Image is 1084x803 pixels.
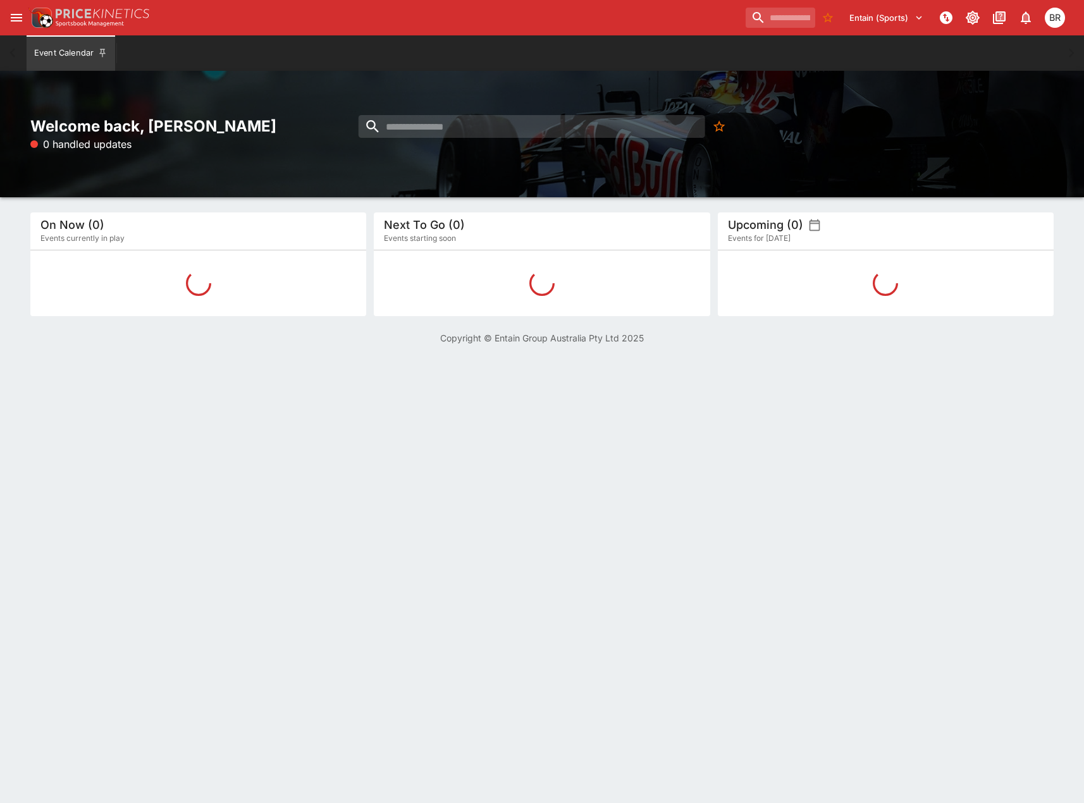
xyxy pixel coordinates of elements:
[359,115,705,138] input: search
[1041,4,1069,32] button: Ben Raymond
[56,21,124,27] img: Sportsbook Management
[40,218,104,232] h5: On Now (0)
[1045,8,1065,28] div: Ben Raymond
[30,116,366,136] h2: Welcome back, [PERSON_NAME]
[728,218,803,232] h5: Upcoming (0)
[384,232,456,245] span: Events starting soon
[40,232,125,245] span: Events currently in play
[384,218,465,232] h5: Next To Go (0)
[808,219,821,231] button: settings
[746,8,815,28] input: search
[728,232,791,245] span: Events for [DATE]
[935,6,958,29] button: NOT Connected to PK
[988,6,1011,29] button: Documentation
[5,6,28,29] button: open drawer
[28,5,53,30] img: PriceKinetics Logo
[30,137,132,152] p: 0 handled updates
[1014,6,1037,29] button: Notifications
[842,8,931,28] button: Select Tenant
[27,35,115,71] button: Event Calendar
[818,8,838,28] button: No Bookmarks
[708,115,731,138] button: No Bookmarks
[56,9,149,18] img: PriceKinetics
[961,6,984,29] button: Toggle light/dark mode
